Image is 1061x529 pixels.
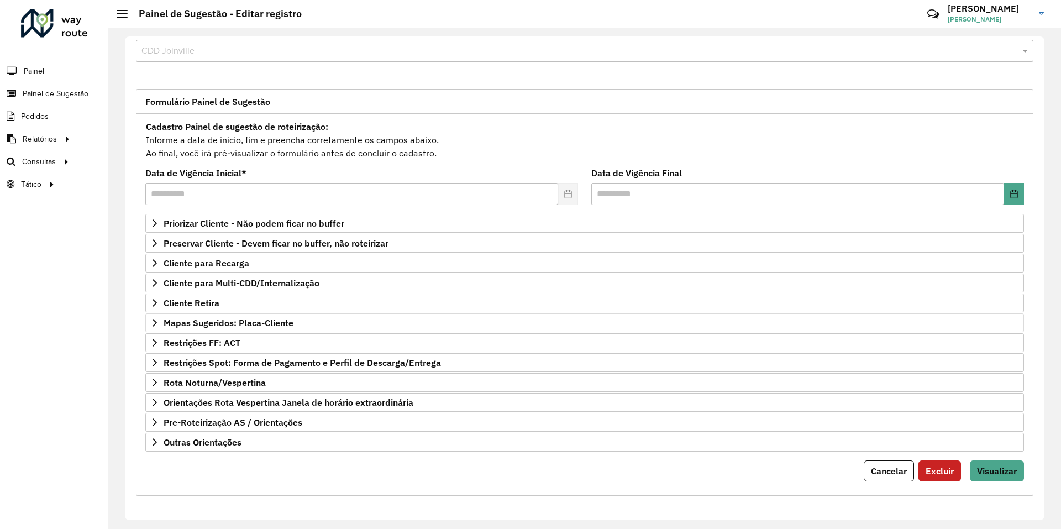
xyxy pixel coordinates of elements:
[145,97,270,106] span: Formulário Painel de Sugestão
[145,166,246,180] label: Data de Vigência Inicial
[164,239,388,248] span: Preservar Cliente - Devem ficar no buffer, não roteirizar
[145,214,1024,233] a: Priorizar Cliente - Não podem ficar no buffer
[24,65,44,77] span: Painel
[145,413,1024,432] a: Pre-Roteirização AS / Orientações
[23,88,88,99] span: Painel de Sugestão
[164,338,240,347] span: Restrições FF: ACT
[22,156,56,167] span: Consultas
[145,234,1024,253] a: Preservar Cliente - Devem ficar no buffer, não roteirizar
[145,313,1024,332] a: Mapas Sugeridos: Placa-Cliente
[164,358,441,367] span: Restrições Spot: Forma de Pagamento e Perfil de Descarga/Entrega
[145,274,1024,292] a: Cliente para Multi-CDD/Internalização
[164,279,319,287] span: Cliente para Multi-CDD/Internalização
[921,2,945,26] a: Contato Rápido
[145,254,1024,273] a: Cliente para Recarga
[21,179,41,190] span: Tático
[970,460,1024,481] button: Visualizar
[145,294,1024,312] a: Cliente Retira
[164,398,413,407] span: Orientações Rota Vespertina Janela de horário extraordinária
[146,121,328,132] strong: Cadastro Painel de sugestão de roteirização:
[948,3,1031,14] h3: [PERSON_NAME]
[164,219,344,228] span: Priorizar Cliente - Não podem ficar no buffer
[145,373,1024,392] a: Rota Noturna/Vespertina
[128,8,302,20] h2: Painel de Sugestão - Editar registro
[164,438,241,447] span: Outras Orientações
[948,14,1031,24] span: [PERSON_NAME]
[164,418,302,427] span: Pre-Roteirização AS / Orientações
[145,119,1024,160] div: Informe a data de inicio, fim e preencha corretamente os campos abaixo. Ao final, você irá pré-vi...
[21,111,49,122] span: Pedidos
[145,333,1024,352] a: Restrições FF: ACT
[926,465,954,476] span: Excluir
[164,318,293,327] span: Mapas Sugeridos: Placa-Cliente
[145,393,1024,412] a: Orientações Rota Vespertina Janela de horário extraordinária
[164,378,266,387] span: Rota Noturna/Vespertina
[145,353,1024,372] a: Restrições Spot: Forma de Pagamento e Perfil de Descarga/Entrega
[23,133,57,145] span: Relatórios
[864,460,914,481] button: Cancelar
[145,433,1024,452] a: Outras Orientações
[918,460,961,481] button: Excluir
[1004,183,1024,205] button: Choose Date
[164,259,249,268] span: Cliente para Recarga
[871,465,907,476] span: Cancelar
[591,166,682,180] label: Data de Vigência Final
[164,298,219,307] span: Cliente Retira
[977,465,1017,476] span: Visualizar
